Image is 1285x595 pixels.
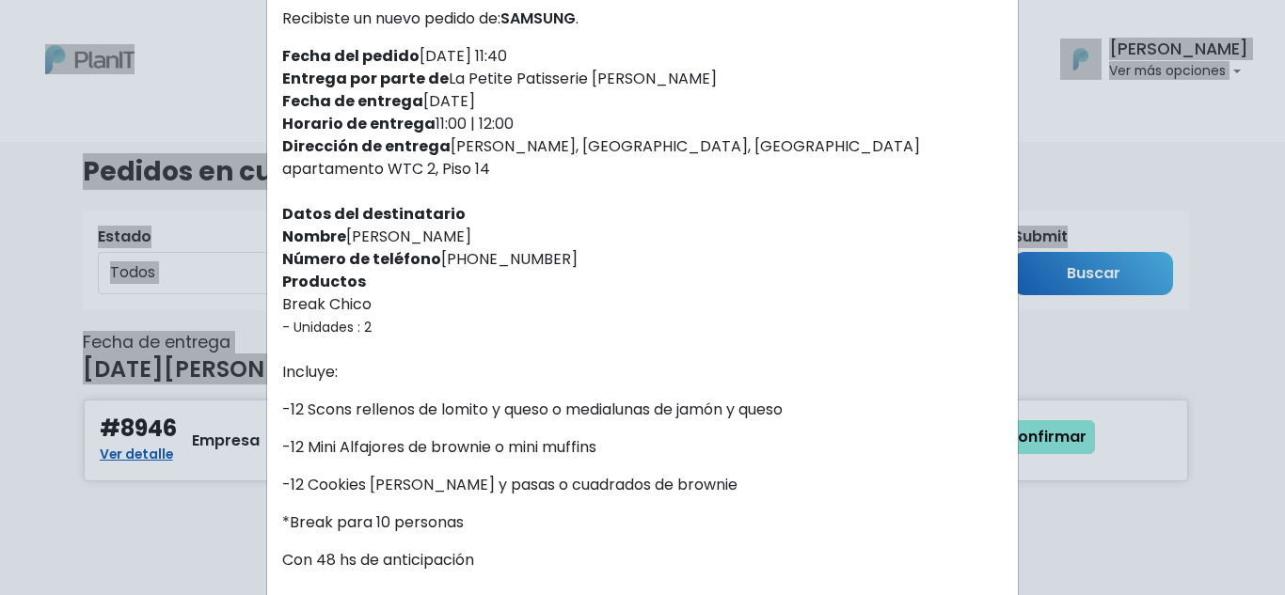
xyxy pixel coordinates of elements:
[282,248,441,270] strong: Número de teléfono
[282,45,420,67] strong: Fecha del pedido
[282,8,1003,30] p: Recibiste un nuevo pedido de: .
[282,436,1003,459] p: -12 Mini Alfajores de brownie o mini muffins
[282,203,466,225] strong: Datos del destinatario
[282,68,449,89] strong: Entrega por parte de
[282,474,1003,496] p: -12 Cookies [PERSON_NAME] y pasas o cuadrados de brownie
[282,226,346,247] strong: Nombre
[282,271,366,292] strong: Productos
[282,511,1003,534] p: *Break para 10 personas
[282,135,451,157] strong: Dirección de entrega
[282,68,717,90] label: La Petite Patisserie [PERSON_NAME]
[282,90,423,112] strong: Fecha de entrega
[282,399,1003,421] p: -12 Scons rellenos de lomito y queso o medialunas de jamón y queso
[282,361,1003,384] p: Incluye:
[97,18,271,55] div: ¿Necesitás ayuda?
[500,8,576,29] span: SAMSUNG
[282,318,372,337] small: - Unidades : 2
[282,113,436,134] strong: Horario de entrega
[282,549,1003,572] p: Con 48 hs de anticipación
